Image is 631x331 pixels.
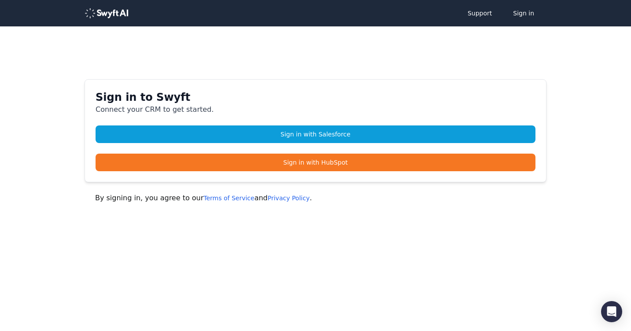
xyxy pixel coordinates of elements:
a: Terms of Service [203,195,254,202]
img: logo-488353a97b7647c9773e25e94dd66c4536ad24f66c59206894594c5eb3334934.png [85,8,129,18]
div: Open Intercom Messenger [601,301,622,322]
button: Sign in [504,4,543,22]
a: Sign in with Salesforce [96,125,535,143]
a: Sign in with HubSpot [96,154,535,171]
p: Connect your CRM to get started. [96,104,535,115]
a: Support [459,4,501,22]
a: Privacy Policy [268,195,310,202]
h1: Sign in to Swyft [96,90,535,104]
p: By signing in, you agree to our and . [95,193,536,203]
